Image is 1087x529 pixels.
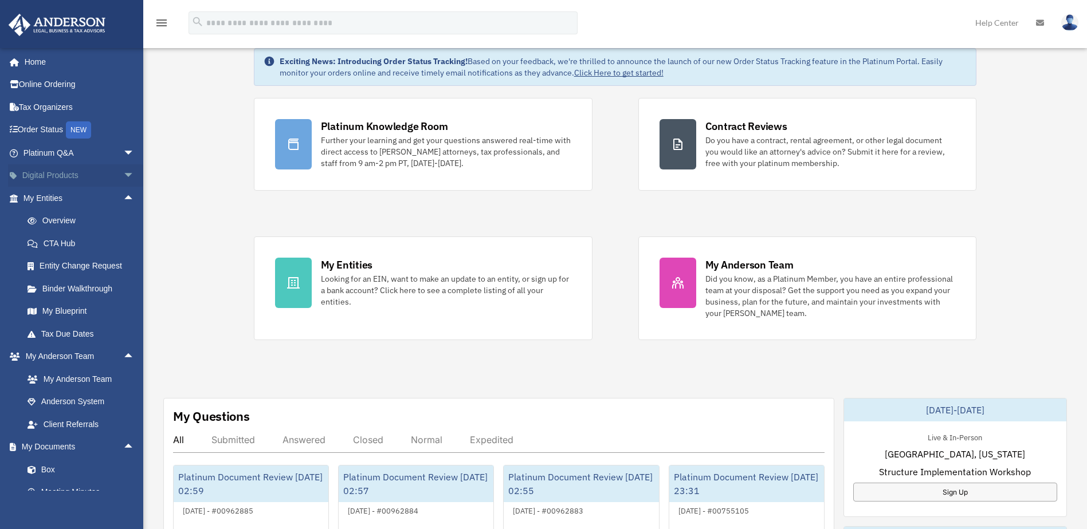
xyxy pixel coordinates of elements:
[321,119,448,133] div: Platinum Knowledge Room
[8,73,152,96] a: Online Ordering
[669,465,824,502] div: Platinum Document Review [DATE] 23:31
[155,16,168,30] i: menu
[669,504,758,516] div: [DATE] - #00755105
[280,56,967,78] div: Based on your feedback, we're thrilled to announce the launch of our new Order Status Tracking fe...
[321,273,571,307] div: Looking for an EIN, want to make an update to an entity, or sign up for a bank account? Click her...
[16,322,152,345] a: Tax Due Dates
[16,277,152,300] a: Binder Walkthrough
[353,434,383,445] div: Closed
[504,504,592,516] div: [DATE] - #00962883
[853,483,1057,502] a: Sign Up
[339,465,493,502] div: Platinum Document Review [DATE] 02:57
[123,436,146,459] span: arrow_drop_up
[321,258,372,272] div: My Entities
[155,20,168,30] a: menu
[8,50,146,73] a: Home
[5,14,109,36] img: Anderson Advisors Platinum Portal
[254,236,592,340] a: My Entities Looking for an EIN, want to make an update to an entity, or sign up for a bank accoun...
[16,300,152,323] a: My Blueprint
[8,345,152,368] a: My Anderson Teamarrow_drop_up
[16,232,152,255] a: CTA Hub
[211,434,255,445] div: Submitted
[16,210,152,232] a: Overview
[173,408,250,425] div: My Questions
[174,504,262,516] div: [DATE] - #00962885
[470,434,513,445] div: Expedited
[254,98,592,191] a: Platinum Knowledge Room Further your learning and get your questions answered real-time with dire...
[638,236,977,340] a: My Anderson Team Did you know, as a Platinum Member, you have an entire professional team at your...
[66,121,91,139] div: NEW
[280,56,468,66] strong: Exciting News: Introducing Order Status Tracking!
[844,398,1066,421] div: [DATE]-[DATE]
[123,141,146,165] span: arrow_drop_down
[282,434,325,445] div: Answered
[8,141,152,164] a: Platinum Q&Aarrow_drop_down
[8,96,152,119] a: Tax Organizers
[16,458,152,481] a: Box
[8,187,152,210] a: My Entitiesarrow_drop_up
[123,164,146,188] span: arrow_drop_down
[705,258,794,272] div: My Anderson Team
[123,187,146,210] span: arrow_drop_up
[574,68,664,78] a: Click Here to get started!
[1061,14,1078,31] img: User Pic
[16,390,152,413] a: Anderson System
[705,135,956,169] div: Do you have a contract, rental agreement, or other legal document you would like an attorney's ad...
[321,135,571,169] div: Further your learning and get your questions answered real-time with direct access to [PERSON_NAM...
[191,15,204,28] i: search
[8,164,152,187] a: Digital Productsarrow_drop_down
[919,431,991,443] div: Live & In-Person
[16,413,152,436] a: Client Referrals
[16,481,152,504] a: Meeting Minutes
[885,447,1025,461] span: [GEOGRAPHIC_DATA], [US_STATE]
[8,119,152,142] a: Order StatusNEW
[638,98,977,191] a: Contract Reviews Do you have a contract, rental agreement, or other legal document you would like...
[339,504,427,516] div: [DATE] - #00962884
[705,273,956,319] div: Did you know, as a Platinum Member, you have an entire professional team at your disposal? Get th...
[879,465,1031,479] span: Structure Implementation Workshop
[16,368,152,390] a: My Anderson Team
[174,465,328,502] div: Platinum Document Review [DATE] 02:59
[504,465,658,502] div: Platinum Document Review [DATE] 02:55
[411,434,442,445] div: Normal
[173,434,184,445] div: All
[16,255,152,278] a: Entity Change Request
[8,436,152,459] a: My Documentsarrow_drop_up
[123,345,146,369] span: arrow_drop_up
[705,119,787,133] div: Contract Reviews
